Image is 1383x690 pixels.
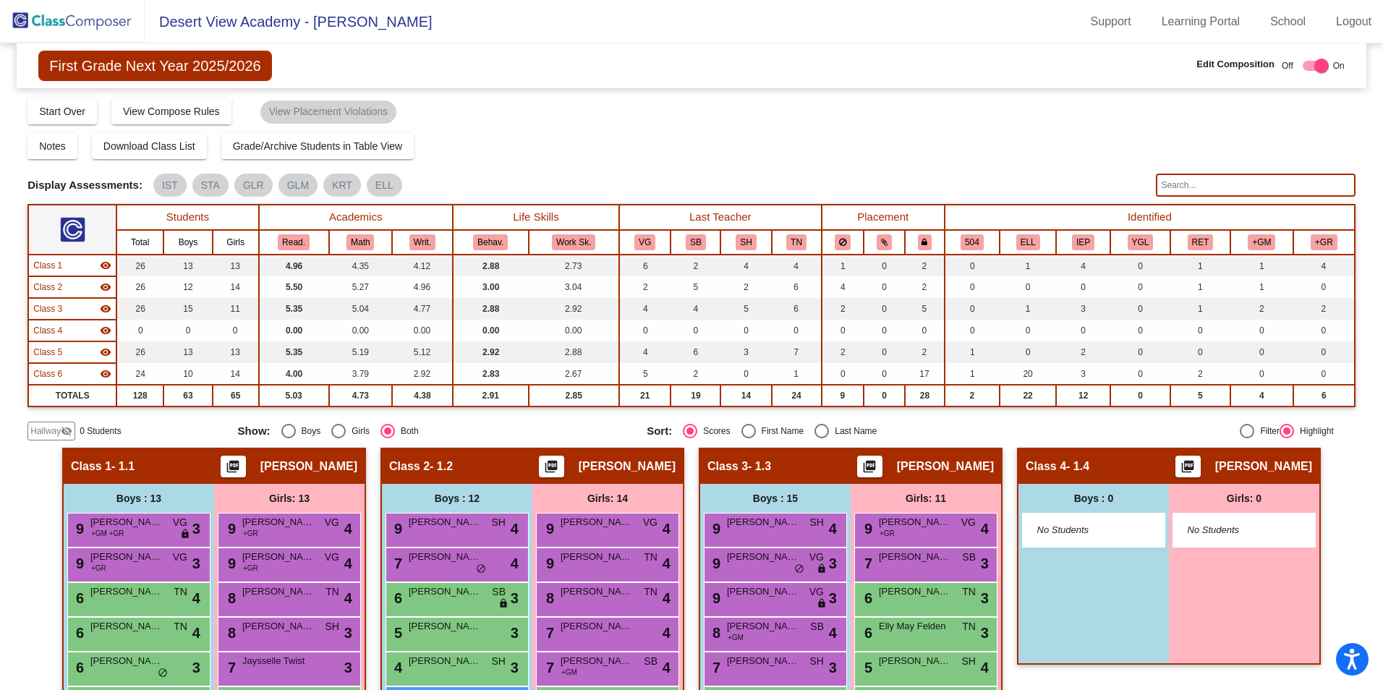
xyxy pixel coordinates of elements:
[671,341,720,363] td: 6
[671,276,720,298] td: 5
[392,255,453,276] td: 4.12
[409,515,481,529] span: [PERSON_NAME]
[961,515,976,530] span: VG
[329,341,393,363] td: 5.19
[346,425,370,438] div: Girls
[756,425,804,438] div: First Name
[278,234,310,250] button: Read.
[214,484,365,513] div: Girls: 13
[829,425,877,438] div: Last Name
[33,302,62,315] span: Class 3
[861,459,878,480] mat-icon: picture_as_pdf
[192,518,200,540] span: 3
[671,230,720,255] th: Shelley Burge
[1056,341,1110,363] td: 2
[100,260,111,271] mat-icon: visibility
[71,459,111,474] span: Class 1
[748,459,771,474] span: - 1.3
[905,320,945,341] td: 0
[221,133,414,159] button: Grade/Archive Students in Table View
[453,298,529,320] td: 2.88
[905,255,945,276] td: 2
[822,320,864,341] td: 0
[153,174,187,197] mat-chip: IST
[542,459,560,480] mat-icon: picture_as_pdf
[822,298,864,320] td: 2
[1248,234,1275,250] button: +GM
[1110,255,1170,276] td: 0
[453,276,529,298] td: 3.00
[242,515,315,529] span: [PERSON_NAME]
[671,363,720,385] td: 2
[810,515,824,530] span: SH
[213,276,259,298] td: 14
[720,230,771,255] th: Sandra Hamilton
[39,140,66,152] span: Notes
[822,341,864,363] td: 2
[213,255,259,276] td: 13
[720,255,771,276] td: 4
[772,255,822,276] td: 4
[864,341,905,363] td: 0
[1230,385,1293,406] td: 4
[772,298,822,320] td: 6
[529,276,620,298] td: 3.04
[579,459,676,474] span: [PERSON_NAME]
[671,385,720,406] td: 19
[33,324,62,337] span: Class 4
[1293,255,1355,276] td: 4
[90,515,163,529] span: [PERSON_NAME]
[392,385,453,406] td: 4.38
[259,276,329,298] td: 5.50
[259,255,329,276] td: 4.96
[634,234,655,250] button: VG
[1293,341,1355,363] td: 0
[619,363,671,385] td: 5
[116,255,163,276] td: 26
[619,320,671,341] td: 0
[259,385,329,406] td: 5.03
[1293,320,1355,341] td: 0
[1230,298,1293,320] td: 2
[30,425,61,438] span: Hallway
[1110,363,1170,385] td: 0
[945,255,1000,276] td: 0
[879,515,951,529] span: [PERSON_NAME]
[561,515,633,529] span: [PERSON_NAME]
[238,424,637,438] mat-radio-group: Select an option
[671,320,720,341] td: 0
[33,367,62,380] span: Class 6
[700,484,851,513] div: Boys : 15
[1254,425,1280,438] div: Filter
[1215,459,1312,474] span: [PERSON_NAME]
[1230,255,1293,276] td: 1
[822,363,864,385] td: 0
[28,320,116,341] td: Sarah Minerva - 1.4
[539,456,564,477] button: Print Students Details
[238,425,271,438] span: Show:
[1000,385,1056,406] td: 22
[647,424,1045,438] mat-radio-group: Select an option
[864,385,905,406] td: 0
[116,363,163,385] td: 24
[33,259,62,272] span: Class 1
[1179,459,1196,480] mat-icon: picture_as_pdf
[259,341,329,363] td: 5.35
[945,298,1000,320] td: 0
[945,276,1000,298] td: 0
[772,320,822,341] td: 0
[905,298,945,320] td: 5
[325,515,339,530] span: VG
[1230,363,1293,385] td: 0
[864,255,905,276] td: 0
[1079,10,1143,33] a: Support
[100,281,111,293] mat-icon: visibility
[213,320,259,341] td: 0
[430,459,453,474] span: - 1.2
[945,230,1000,255] th: 504 Plan
[392,320,453,341] td: 0.00
[192,174,229,197] mat-chip: STA
[260,459,357,474] span: [PERSON_NAME]
[720,363,771,385] td: 0
[1170,363,1230,385] td: 2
